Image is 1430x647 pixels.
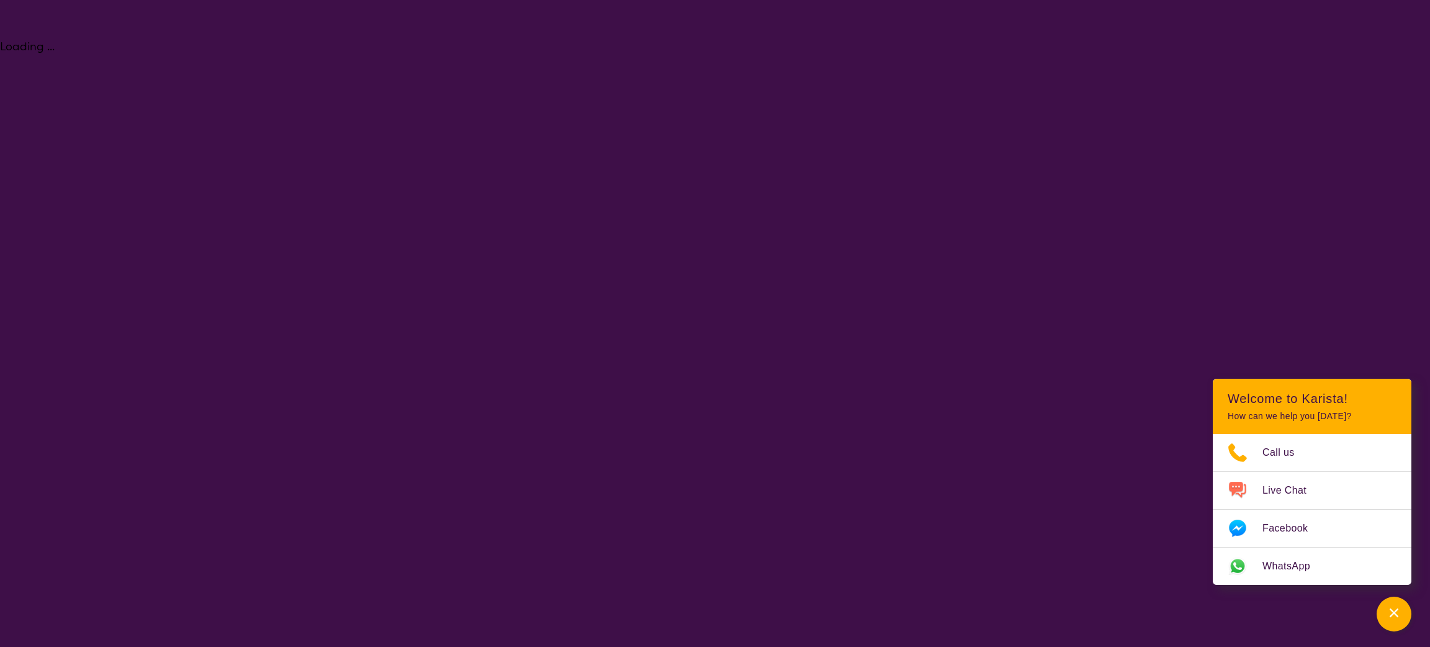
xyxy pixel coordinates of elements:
[1262,557,1325,576] span: WhatsApp
[1377,597,1411,631] button: Channel Menu
[1262,519,1323,538] span: Facebook
[1262,443,1310,462] span: Call us
[1228,391,1396,406] h2: Welcome to Karista!
[1262,481,1321,500] span: Live Chat
[1213,434,1411,585] ul: Choose channel
[1228,411,1396,422] p: How can we help you [DATE]?
[1213,379,1411,585] div: Channel Menu
[1213,548,1411,585] a: Web link opens in a new tab.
